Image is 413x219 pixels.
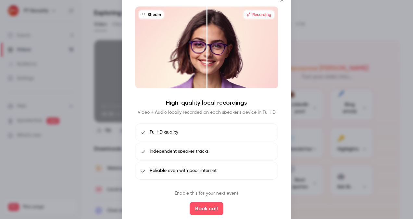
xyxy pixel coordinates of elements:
[166,99,247,107] h4: High-quality local recordings
[150,167,217,174] span: Reliable even with poor internet
[138,109,276,116] p: Video + Audio locally recorded on each speaker's device in FullHD
[190,202,223,215] button: Book call
[175,190,238,197] p: Enable this for your next event
[150,148,208,155] span: Independent speaker tracks
[150,129,178,136] span: FullHD quality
